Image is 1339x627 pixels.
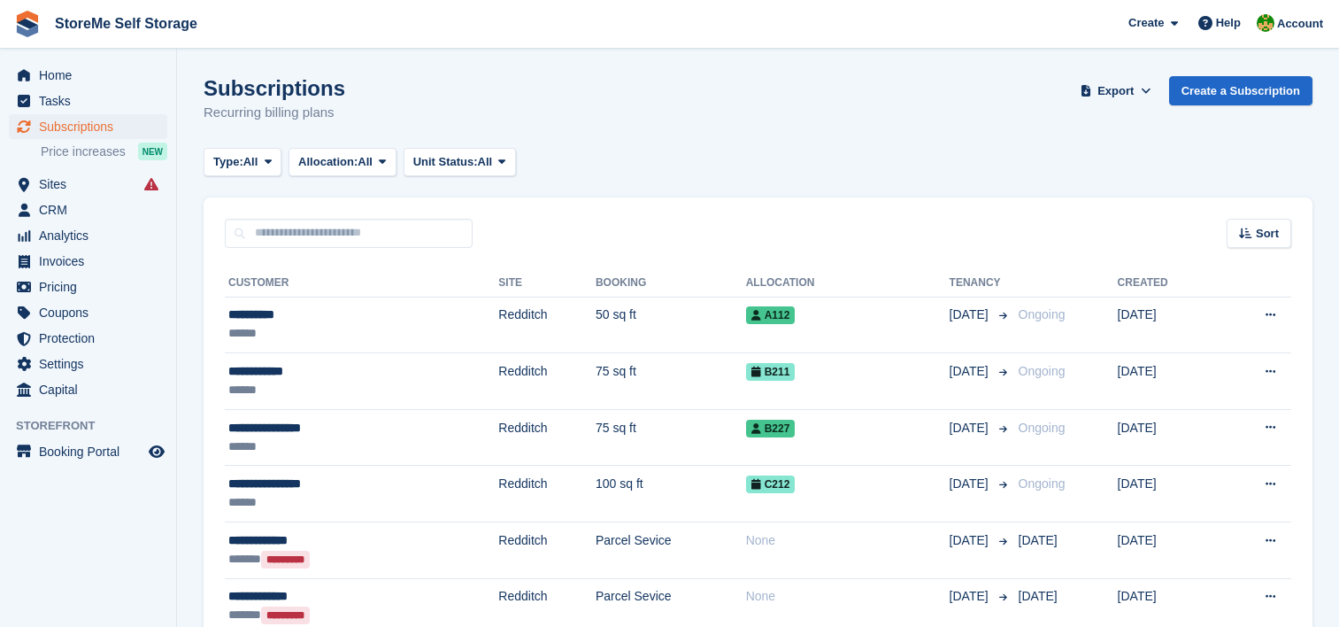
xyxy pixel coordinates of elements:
span: CRM [39,197,145,222]
td: Redditch [498,522,596,579]
span: Pricing [39,275,145,299]
div: None [746,587,950,606]
a: menu [9,63,167,88]
a: menu [9,352,167,376]
a: menu [9,275,167,299]
span: Invoices [39,249,145,274]
span: A112 [746,306,796,324]
span: All [478,153,493,171]
button: Type: All [204,148,281,177]
a: menu [9,197,167,222]
a: menu [9,223,167,248]
td: [DATE] [1118,466,1218,522]
td: 75 sq ft [596,353,746,410]
span: Ongoing [1019,476,1066,491]
span: Storefront [16,417,176,435]
td: Redditch [498,466,596,522]
td: Redditch [498,353,596,410]
span: [DATE] [1019,533,1058,547]
span: Analytics [39,223,145,248]
span: Create [1128,14,1164,32]
span: B227 [746,420,796,437]
span: Ongoing [1019,421,1066,435]
span: C212 [746,476,796,493]
th: Created [1118,269,1218,298]
td: 100 sq ft [596,466,746,522]
img: StorMe [1257,14,1274,32]
th: Allocation [746,269,950,298]
a: Preview store [146,441,167,462]
span: [DATE] [950,531,992,550]
p: Recurring billing plans [204,103,345,123]
span: [DATE] [950,362,992,381]
button: Unit Status: All [404,148,516,177]
span: Subscriptions [39,114,145,139]
span: B211 [746,363,796,381]
td: [DATE] [1118,353,1218,410]
td: Parcel Sevice [596,522,746,579]
span: Home [39,63,145,88]
span: Unit Status: [413,153,478,171]
span: Account [1277,15,1323,33]
span: All [243,153,258,171]
a: menu [9,439,167,464]
i: Smart entry sync failures have occurred [144,177,158,191]
div: None [746,531,950,550]
span: [DATE] [950,475,992,493]
a: menu [9,326,167,351]
a: menu [9,249,167,274]
span: Ongoing [1019,307,1066,321]
th: Booking [596,269,746,298]
th: Customer [225,269,498,298]
td: Redditch [498,297,596,353]
a: menu [9,89,167,113]
span: Sort [1256,225,1279,243]
a: menu [9,114,167,139]
a: menu [9,377,167,402]
td: Redditch [498,409,596,466]
th: Site [498,269,596,298]
a: menu [9,172,167,197]
span: Capital [39,377,145,402]
span: Booking Portal [39,439,145,464]
td: [DATE] [1118,409,1218,466]
span: Ongoing [1019,364,1066,378]
span: Price increases [41,143,126,160]
span: Allocation: [298,153,358,171]
th: Tenancy [950,269,1012,298]
span: [DATE] [1019,589,1058,603]
span: Settings [39,352,145,376]
a: Price increases NEW [41,142,167,161]
span: Export [1097,82,1134,100]
td: [DATE] [1118,522,1218,579]
a: Create a Subscription [1169,76,1312,105]
span: Sites [39,172,145,197]
span: Type: [213,153,243,171]
h1: Subscriptions [204,76,345,100]
td: 75 sq ft [596,409,746,466]
span: [DATE] [950,419,992,437]
span: All [358,153,373,171]
button: Export [1077,76,1155,105]
button: Allocation: All [289,148,396,177]
a: StoreMe Self Storage [48,9,204,38]
span: [DATE] [950,587,992,606]
div: NEW [138,143,167,160]
span: Protection [39,326,145,351]
td: 50 sq ft [596,297,746,353]
span: Help [1216,14,1241,32]
img: stora-icon-8386f47178a22dfd0bd8f6a31ec36ba5ce8667c1dd55bd0f319d3a0aa187defe.svg [14,11,41,37]
span: [DATE] [950,306,992,324]
span: Tasks [39,89,145,113]
span: Coupons [39,300,145,325]
td: [DATE] [1118,297,1218,353]
a: menu [9,300,167,325]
